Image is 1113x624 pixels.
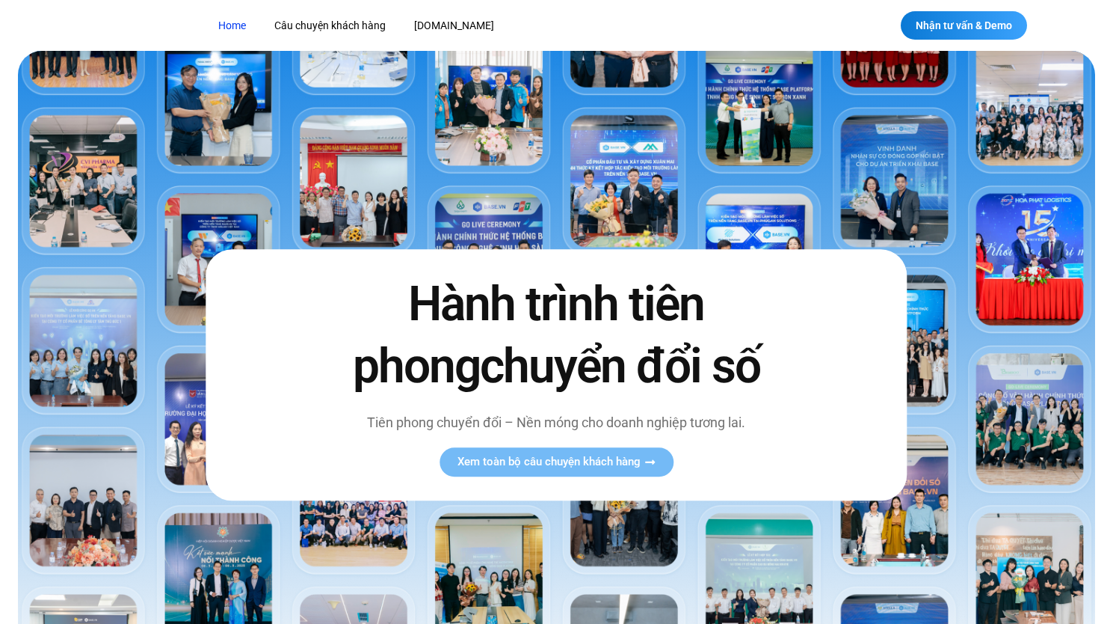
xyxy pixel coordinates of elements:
span: chuyển đổi số [480,339,760,395]
p: Tiên phong chuyển đổi – Nền móng cho doanh nghiệp tương lai. [321,413,792,433]
a: Home [207,12,257,40]
a: Câu chuyện khách hàng [263,12,397,40]
a: [DOMAIN_NAME] [403,12,505,40]
nav: Menu [207,12,786,40]
a: Xem toàn bộ câu chuyện khách hàng [440,448,673,477]
a: Nhận tư vấn & Demo [901,11,1027,40]
span: Nhận tư vấn & Demo [916,20,1012,31]
h2: Hành trình tiên phong [321,273,792,397]
span: Xem toàn bộ câu chuyện khách hàng [457,457,641,468]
